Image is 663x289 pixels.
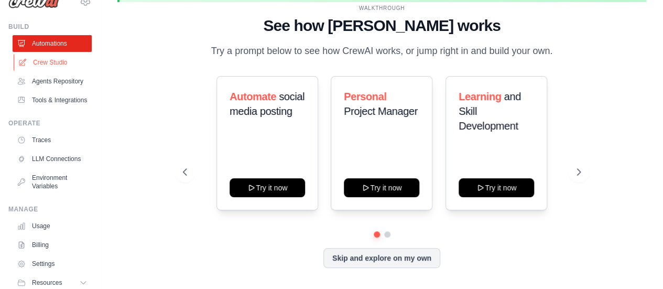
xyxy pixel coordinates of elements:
a: LLM Connections [13,151,92,167]
div: WALKTHROUGH [183,4,581,12]
span: Project Manager [344,105,418,117]
a: Agents Repository [13,73,92,90]
a: Traces [13,132,92,148]
span: Automate [230,91,276,102]
span: and Skill Development [459,91,521,132]
p: Try a prompt below to see how CrewAI works, or jump right in and build your own. [206,44,558,59]
button: Try it now [459,178,534,197]
div: Manage [8,205,92,213]
iframe: Chat Widget [611,239,663,289]
span: Resources [32,279,62,287]
button: Skip and explore on my own [323,248,440,268]
div: Operate [8,119,92,127]
div: Build [8,23,92,31]
span: Personal [344,91,386,102]
button: Try it now [230,178,305,197]
a: Billing [13,237,92,253]
button: Try it now [344,178,419,197]
a: Tools & Integrations [13,92,92,109]
a: Usage [13,218,92,234]
a: Settings [13,255,92,272]
h1: See how [PERSON_NAME] works [183,16,581,35]
a: Automations [13,35,92,52]
span: Learning [459,91,501,102]
a: Environment Variables [13,169,92,195]
a: Crew Studio [14,54,93,71]
span: social media posting [230,91,305,117]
